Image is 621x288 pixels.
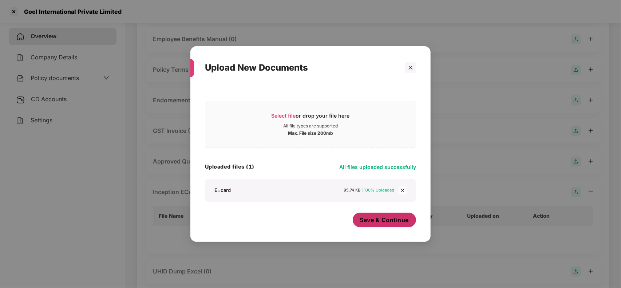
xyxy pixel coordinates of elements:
[205,54,399,82] div: Upload New Documents
[288,129,333,136] div: Max. File size 200mb
[339,164,416,170] span: All files uploaded successfully
[205,107,416,142] span: Select fileor drop your file hereAll file types are supportedMax. File size 200mb
[272,113,296,119] span: Select file
[272,112,350,123] div: or drop your file here
[283,123,338,129] div: All file types are supported
[214,187,231,193] div: E=card
[399,186,407,194] span: close
[360,216,409,224] span: Save & Continue
[344,188,361,193] span: 95.74 KB
[205,163,254,170] h4: Uploaded files (1)
[362,188,395,193] span: | 100% Uploaded
[408,65,413,70] span: close
[353,213,416,227] button: Save & Continue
